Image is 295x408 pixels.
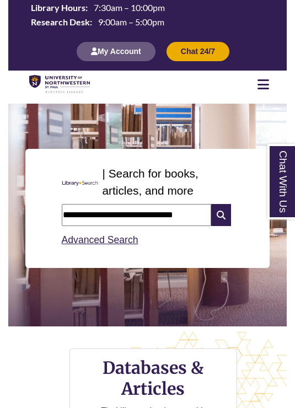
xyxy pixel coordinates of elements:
a: Hours Today [26,2,269,31]
button: Chat 24/7 [167,42,229,61]
a: Chat 24/7 [167,46,229,56]
span: 9:00am – 5:00pm [98,17,164,27]
span: 7:30am – 10:00pm [94,2,165,13]
th: Research Desk: [26,16,94,28]
i: Search [211,204,231,226]
img: UNWSP Library Logo [29,75,90,94]
img: Libary Search [57,176,103,191]
p: | Search for books, articles, and more [103,165,238,199]
th: Library Hours: [26,2,89,14]
a: My Account [77,46,155,56]
table: Hours Today [26,2,269,30]
h3: Databases & Articles [79,357,228,399]
a: Advanced Search [62,234,138,245]
button: My Account [77,42,155,61]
